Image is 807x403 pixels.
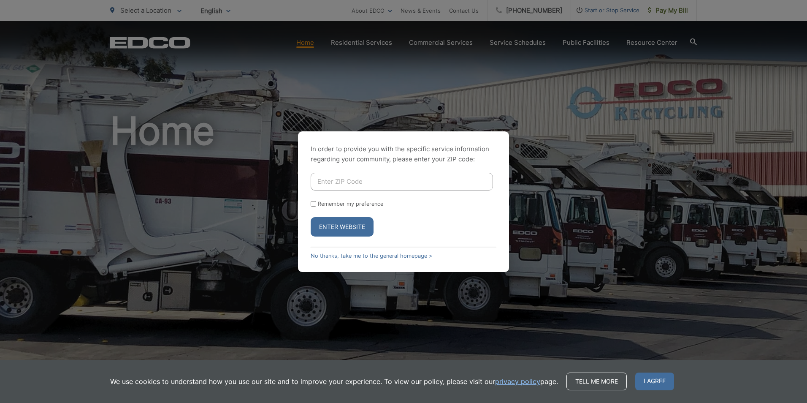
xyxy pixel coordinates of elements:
p: In order to provide you with the specific service information regarding your community, please en... [311,144,496,164]
a: No thanks, take me to the general homepage > [311,253,432,259]
p: We use cookies to understand how you use our site and to improve your experience. To view our pol... [110,376,558,387]
label: Remember my preference [318,201,383,207]
a: Tell me more [566,373,627,390]
input: Enter ZIP Code [311,173,493,191]
a: privacy policy [495,376,540,387]
button: Enter Website [311,217,374,237]
span: I agree [635,373,674,390]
